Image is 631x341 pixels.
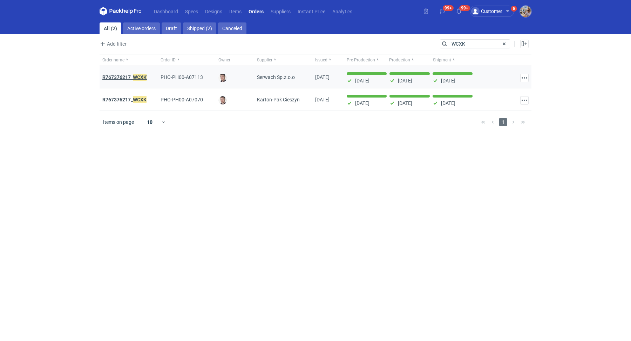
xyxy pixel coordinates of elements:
span: Supplier [257,57,272,63]
p: [DATE] [355,100,369,106]
button: Order name [100,54,158,66]
p: [DATE] [355,78,369,83]
div: 10 [138,117,161,127]
a: All (2) [100,22,121,34]
button: Actions [520,96,529,105]
div: 5 [513,6,515,11]
button: 99+ [437,6,448,17]
a: Instant Price [294,7,329,15]
button: Issued [312,54,344,66]
span: Karton-Pak Cieszyn [257,96,300,103]
button: 99+ [453,6,464,17]
em: WCXK [133,96,147,103]
a: Active orders [123,22,160,34]
span: Items on page [103,119,134,126]
a: R767376217_WCXK [102,96,147,103]
span: Owner [218,57,230,63]
span: PHO-PH00-A07070 [161,97,203,102]
img: Maciej Sikora [218,74,227,82]
a: Items [226,7,245,15]
em: WCXK [133,73,147,81]
span: Serwach Sp.z.o.o [257,74,295,81]
p: [DATE] [398,78,412,83]
a: Analytics [329,7,356,15]
input: Search [440,40,510,48]
a: Suppliers [267,7,294,15]
span: 1 [499,118,507,126]
button: Pre-Production [344,54,388,66]
button: Customer5 [470,6,520,17]
div: Customer [471,7,502,15]
span: Production [389,57,410,63]
button: Supplier [254,54,312,66]
a: R767376217_WCXK' [102,73,147,81]
span: Issued [315,57,327,63]
p: [DATE] [398,100,412,106]
a: Shipped (2) [183,22,216,34]
span: 13/08/2025 [315,74,330,80]
div: Karton-Pak Cieszyn [254,88,312,111]
button: Add filter [98,40,127,48]
a: Designs [202,7,226,15]
button: Production [388,54,432,66]
img: Maciej Sikora [218,96,227,105]
svg: Packhelp Pro [100,7,142,15]
span: Pre-Production [347,57,375,63]
a: Dashboard [150,7,182,15]
span: Order name [102,57,124,63]
span: PHO-PH00-A07113 [161,74,203,80]
button: Shipment [432,54,475,66]
a: Canceled [218,22,246,34]
a: Orders [245,7,267,15]
a: Specs [182,7,202,15]
span: 05/08/2025 [315,97,330,102]
a: Draft [162,22,181,34]
span: Shipment [433,57,451,63]
span: Order ID [161,57,176,63]
img: Michał Palasek [520,6,531,17]
p: [DATE] [441,78,455,83]
button: Order ID [158,54,216,66]
p: [DATE] [441,100,455,106]
div: Serwach Sp.z.o.o [254,66,312,88]
button: Actions [520,74,529,82]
